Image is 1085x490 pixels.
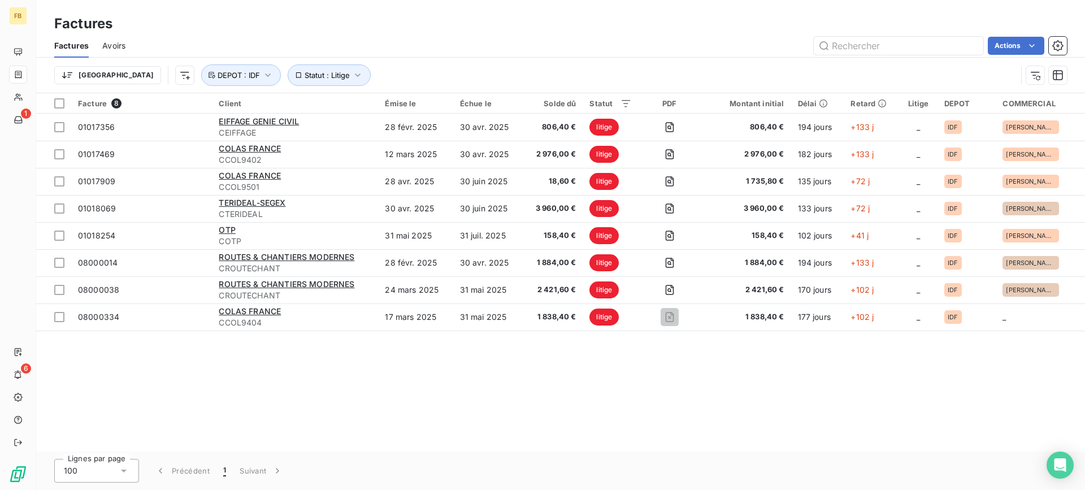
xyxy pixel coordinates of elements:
[850,231,869,240] span: +41 j
[589,173,619,190] span: litige
[530,311,576,323] span: 1 838,40 €
[707,149,784,160] span: 2 976,00 €
[791,114,844,141] td: 194 jours
[453,141,523,168] td: 30 avr. 2025
[9,465,27,483] img: Logo LeanPay
[589,281,619,298] span: litige
[948,287,958,293] span: IDF
[948,314,958,320] span: IDF
[589,200,619,217] span: litige
[707,122,784,133] span: 806,40 €
[944,99,989,108] div: DEPOT
[78,231,115,240] span: 01018254
[378,276,453,303] td: 24 mars 2025
[219,236,371,247] span: COTP
[102,40,125,51] span: Avoirs
[850,122,874,132] span: +133 j
[707,257,784,268] span: 1 884,00 €
[948,205,958,212] span: IDF
[219,290,371,301] span: CROUTECHANT
[453,222,523,249] td: 31 juil. 2025
[917,312,920,322] span: _
[453,303,523,331] td: 31 mai 2025
[850,99,892,108] div: Retard
[378,168,453,195] td: 28 avr. 2025
[219,99,371,108] div: Client
[798,99,837,108] div: Délai
[385,99,446,108] div: Émise le
[78,203,116,213] span: 01018069
[1002,312,1006,322] span: _
[219,154,371,166] span: CCOL9402
[78,285,119,294] span: 08000038
[707,311,784,323] span: 1 838,40 €
[707,230,784,241] span: 158,40 €
[917,176,920,186] span: _
[589,119,619,136] span: litige
[589,309,619,326] span: litige
[850,285,874,294] span: +102 j
[791,168,844,195] td: 135 jours
[530,230,576,241] span: 158,40 €
[305,71,350,80] span: Statut : Litige
[948,259,958,266] span: IDF
[9,7,27,25] div: FB
[589,254,619,271] span: litige
[78,122,115,132] span: 01017356
[216,459,233,483] button: 1
[460,99,516,108] div: Échue le
[288,64,371,86] button: Statut : Litige
[707,284,784,296] span: 2 421,60 €
[917,203,920,213] span: _
[219,252,354,262] span: ROUTES & CHANTIERS MODERNES
[589,99,632,108] div: Statut
[54,14,112,34] h3: Factures
[219,116,299,126] span: EIFFAGE GENIE CIVIL
[707,176,784,187] span: 1 735,80 €
[530,99,576,108] div: Solde dû
[589,146,619,163] span: litige
[948,232,958,239] span: IDF
[218,71,260,80] span: DEPOT : IDF
[148,459,216,483] button: Précédent
[791,303,844,331] td: 177 jours
[219,263,371,274] span: CROUTECHANT
[378,141,453,168] td: 12 mars 2025
[219,171,281,180] span: COLAS FRANCE
[378,303,453,331] td: 17 mars 2025
[850,312,874,322] span: +102 j
[78,176,115,186] span: 01017909
[453,195,523,222] td: 30 juin 2025
[791,141,844,168] td: 182 jours
[948,178,958,185] span: IDF
[948,124,958,131] span: IDF
[378,249,453,276] td: 28 févr. 2025
[78,312,119,322] span: 08000334
[850,258,874,267] span: +133 j
[378,195,453,222] td: 30 avr. 2025
[64,465,77,476] span: 100
[791,222,844,249] td: 102 jours
[453,249,523,276] td: 30 avr. 2025
[1006,205,1056,212] span: [PERSON_NAME]
[1047,452,1074,479] div: Open Intercom Messenger
[1006,151,1056,158] span: [PERSON_NAME]
[219,225,235,235] span: OTP
[1006,287,1056,293] span: [PERSON_NAME]
[21,109,31,119] span: 1
[530,257,576,268] span: 1 884,00 €
[1006,178,1056,185] span: [PERSON_NAME]
[78,258,118,267] span: 08000014
[78,149,115,159] span: 01017469
[54,66,161,84] button: [GEOGRAPHIC_DATA]
[1002,99,1078,108] div: COMMERCIAL
[378,222,453,249] td: 31 mai 2025
[645,99,693,108] div: PDF
[707,203,784,214] span: 3 960,00 €
[988,37,1044,55] button: Actions
[917,149,920,159] span: _
[378,114,453,141] td: 28 févr. 2025
[223,465,226,476] span: 1
[111,98,121,109] span: 8
[814,37,983,55] input: Rechercher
